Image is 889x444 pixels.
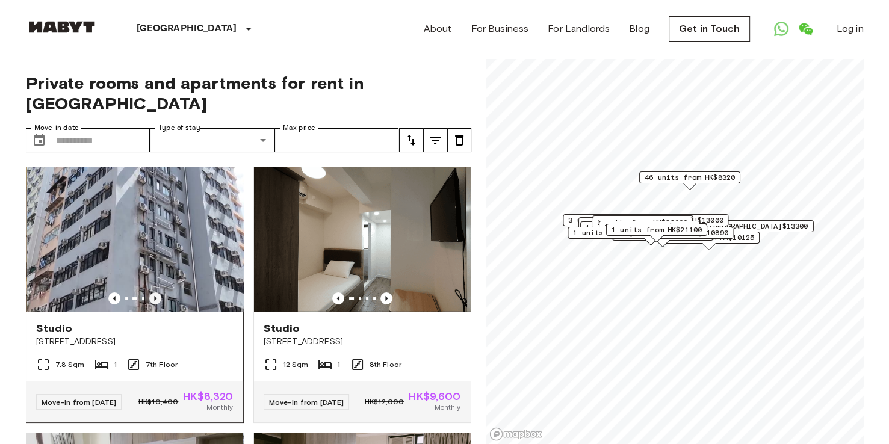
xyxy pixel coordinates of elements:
[563,214,728,233] div: Map marker
[663,232,754,243] span: 1 units from HK$10125
[585,222,675,233] span: 1 units from HK$11200
[26,21,98,33] img: Habyt
[283,123,315,133] label: Max price
[471,22,528,36] a: For Business
[26,167,244,423] a: Marketing picture of unit HK-01-067-042-01Marketing picture of unit HK-01-067-042-01Previous imag...
[337,359,340,370] span: 1
[604,221,694,232] span: 1 units from HK$11450
[409,391,460,402] span: HK$9,600
[423,128,447,152] button: tune
[568,215,723,226] span: 3 units from [GEOGRAPHIC_DATA]$13000
[137,22,237,36] p: [GEOGRAPHIC_DATA]
[568,227,733,245] div: Map marker
[138,396,178,407] span: HK$10,400
[206,402,233,413] span: Monthly
[598,221,699,239] div: Map marker
[643,220,813,239] div: Map marker
[629,22,649,36] a: Blog
[573,227,728,238] span: 1 units from [GEOGRAPHIC_DATA]$10890
[578,217,679,236] div: Map marker
[114,359,117,370] span: 1
[592,215,693,234] div: Map marker
[108,292,120,304] button: Previous image
[269,398,344,407] span: Move-in from [DATE]
[42,398,117,407] span: Move-in from [DATE]
[380,292,392,304] button: Previous image
[447,128,471,152] button: tune
[36,321,73,336] span: Studio
[424,22,452,36] a: About
[648,221,808,232] span: 11 units from [GEOGRAPHIC_DATA]$13300
[34,123,79,133] label: Move-in date
[591,217,692,235] div: Map marker
[253,167,471,423] a: Marketing picture of unit HK-01-067-046-01Previous imagePrevious imageStudio[STREET_ADDRESS]12 Sq...
[580,221,681,240] div: Map marker
[837,22,864,36] a: Log in
[370,359,401,370] span: 8th Floor
[158,123,200,133] label: Type of stay
[146,359,178,370] span: 7th Floor
[606,223,707,242] div: Map marker
[597,216,687,227] span: 2 units from HK$10170
[434,402,460,413] span: Monthly
[644,172,734,183] span: 46 units from HK$8320
[149,292,161,304] button: Previous image
[365,396,404,407] span: HK$12,000
[769,17,793,41] a: Open WhatsApp
[254,167,471,312] img: Marketing picture of unit HK-01-067-046-01
[332,292,344,304] button: Previous image
[55,359,85,370] span: 7.8 Sqm
[548,22,610,36] a: For Landlords
[27,128,51,152] button: Choose date
[658,232,759,250] div: Map marker
[669,16,750,42] a: Get in Touch
[36,336,234,348] span: [STREET_ADDRESS]
[596,217,687,228] span: 1 units from HK$22000
[606,224,707,242] div: Map marker
[264,336,461,348] span: [STREET_ADDRESS]
[611,224,701,235] span: 1 units from HK$21100
[264,321,300,336] span: Studio
[583,218,674,229] span: 1 units from HK$10650
[183,391,233,402] span: HK$8,320
[793,17,817,41] a: Open WeChat
[399,128,423,152] button: tune
[26,73,471,114] span: Private rooms and apartments for rent in [GEOGRAPHIC_DATA]
[489,427,542,441] a: Mapbox logo
[639,171,740,190] div: Map marker
[283,359,309,370] span: 12 Sqm
[27,167,244,312] img: Marketing picture of unit HK-01-067-042-01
